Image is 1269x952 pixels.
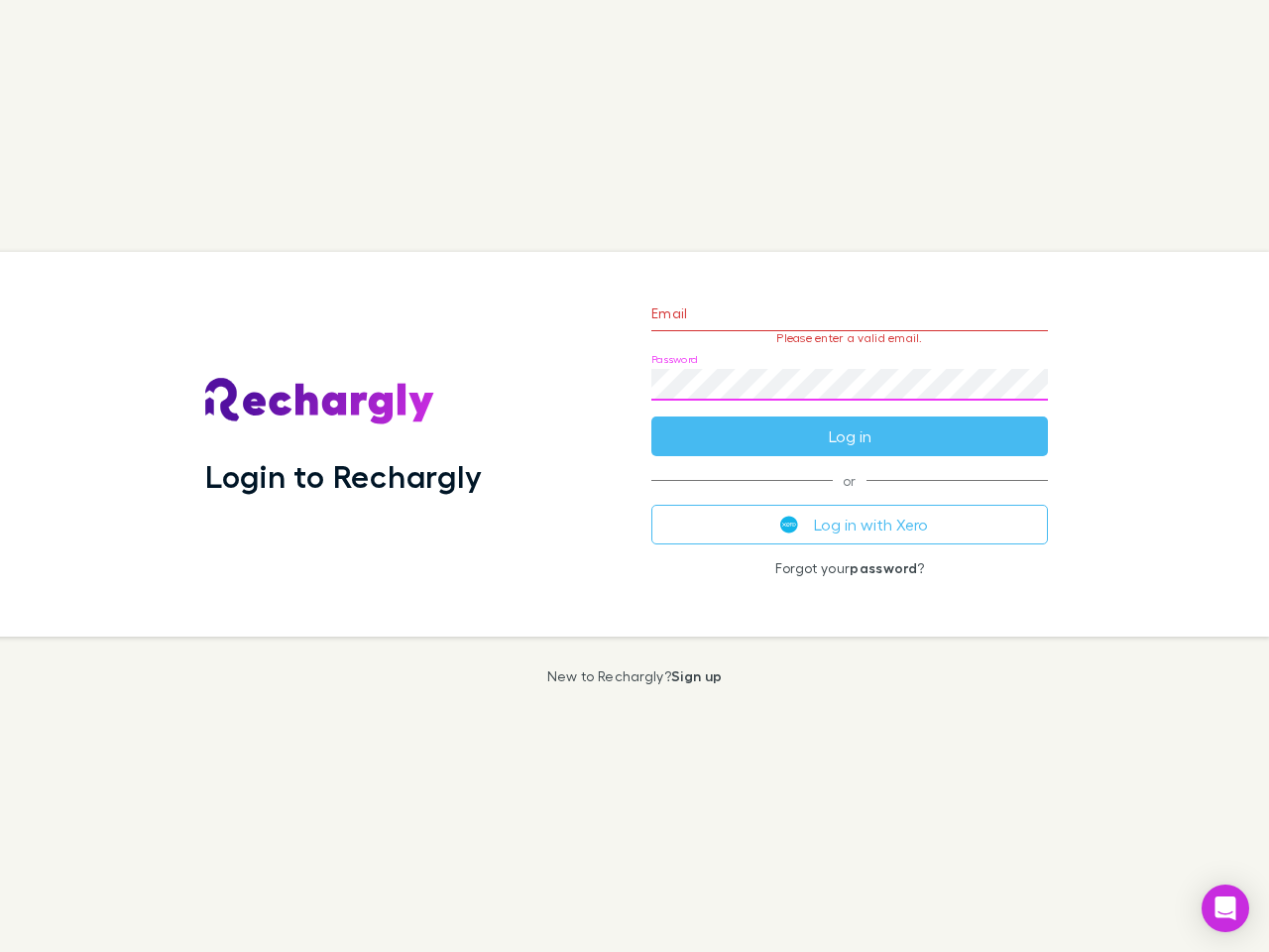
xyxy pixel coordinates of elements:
[850,559,917,576] a: password
[205,457,482,495] h1: Login to Rechargly
[547,668,723,684] p: New to Rechargly?
[671,667,722,684] a: Sign up
[651,480,1048,481] span: or
[651,560,1048,576] p: Forgot your ?
[780,516,798,534] img: Xero's logo
[651,331,1048,345] p: Please enter a valid email.
[651,416,1048,456] button: Log in
[651,352,698,367] label: Password
[651,505,1048,544] button: Log in with Xero
[1202,885,1249,932] div: Open Intercom Messenger
[205,378,435,425] img: Rechargly's Logo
